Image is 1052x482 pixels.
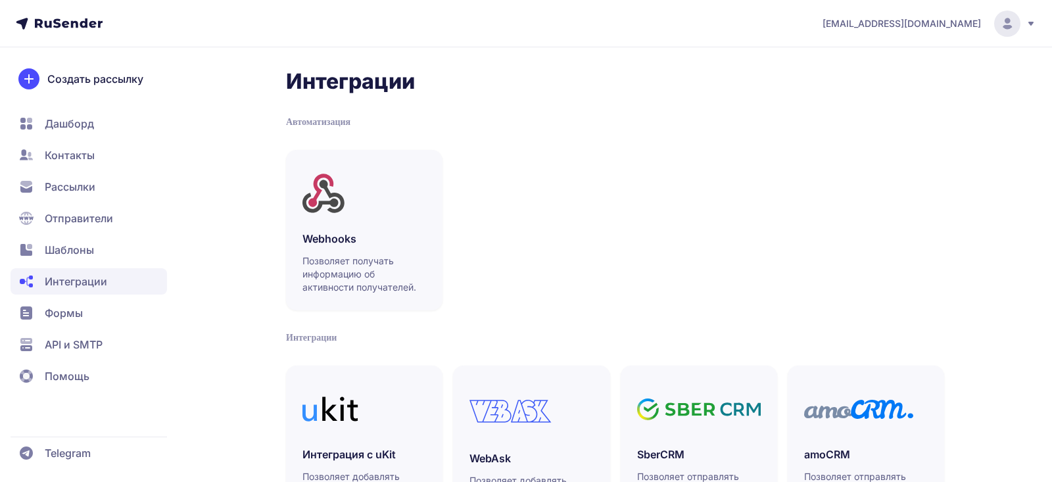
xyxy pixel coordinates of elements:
p: Позволяет получать информацию об активности получателей. [302,254,427,294]
span: Формы [45,305,83,321]
span: Интеграции [45,274,107,289]
span: Помощь [45,368,89,384]
span: Рассылки [45,179,95,195]
h3: SberCRM [637,446,761,462]
h3: WebAsk [469,450,593,466]
h3: amoCRM [804,446,928,462]
span: API и SMTP [45,337,103,352]
span: Дашборд [45,116,94,132]
div: Автоматизация [286,116,944,129]
span: [EMAIL_ADDRESS][DOMAIN_NAME] [823,17,981,30]
span: Отправители [45,210,113,226]
span: Создать рассылку [47,71,143,87]
span: Шаблоны [45,242,94,258]
a: WebhooksПозволяет получать информацию об активности получателей. [286,150,442,310]
a: Telegram [11,440,167,466]
h2: Интеграции [286,68,944,95]
div: Интеграции [286,331,944,345]
h3: Webhooks [302,231,426,247]
h3: Интеграция с uKit [302,446,426,462]
span: Telegram [45,445,91,461]
span: Контакты [45,147,95,163]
